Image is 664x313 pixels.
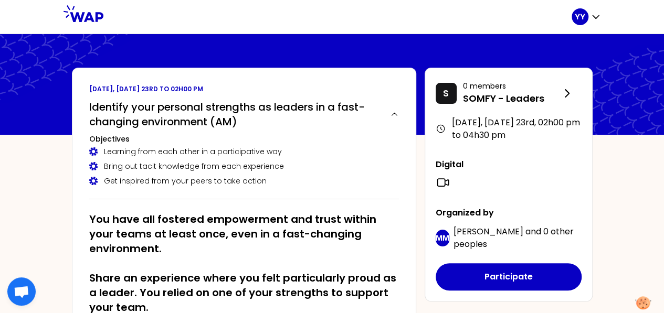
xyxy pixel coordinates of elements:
[436,116,582,142] div: [DATE], [DATE] 23rd , 02h00 pm to 04h30 pm
[572,8,601,25] button: YY
[443,86,449,101] p: S
[436,233,449,243] p: MM
[436,158,582,171] p: Digital
[89,134,399,144] h3: Objectives
[436,263,582,290] button: Participate
[575,12,585,22] p: YY
[436,207,582,219] p: Organized by
[89,85,399,93] p: [DATE], [DATE] 23rd to 02h00 pm
[454,225,574,250] span: 0 other peoples
[89,161,399,171] div: Bring out tacit knowledge from each experience
[89,176,399,186] div: Get inspired from your peers to take action
[463,91,561,106] p: SOMFY - Leaders
[7,277,36,306] div: Open chat
[89,100,399,129] button: Identify your personal strengths as leaders in a fast-changing environment (AM)
[89,100,382,129] h2: Identify your personal strengths as leaders in a fast-changing environment (AM)
[454,225,582,251] p: and
[89,146,399,157] div: Learning from each other in a participative way
[463,81,561,91] p: 0 members
[454,225,523,238] span: [PERSON_NAME]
